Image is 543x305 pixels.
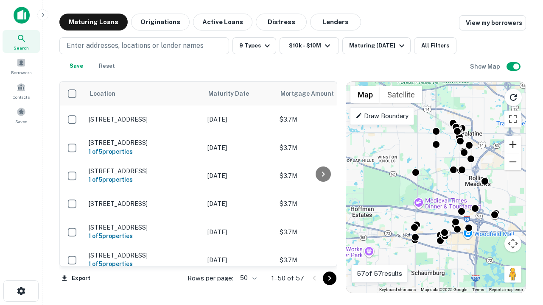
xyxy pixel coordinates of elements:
button: Zoom out [504,153,521,170]
p: [STREET_ADDRESS] [89,116,199,123]
a: Saved [3,104,40,127]
button: Active Loans [193,14,252,30]
h6: 1 of 5 properties [89,231,199,241]
p: [DATE] [207,115,271,124]
p: [DATE] [207,171,271,180]
span: Maturity Date [208,89,260,99]
p: $3.7M [280,115,364,124]
p: $3.7M [280,227,364,237]
button: Lenders [310,14,361,30]
button: Keyboard shortcuts [379,287,416,293]
span: Location [90,89,115,99]
p: $3.7M [280,255,364,265]
img: capitalize-icon.png [14,7,30,24]
th: Maturity Date [203,82,275,105]
p: [DATE] [207,199,271,208]
p: Enter addresses, locations or lender names [67,41,204,51]
p: [DATE] [207,255,271,265]
span: Mortgage Amount [280,89,345,99]
div: 0 0 [346,82,526,293]
a: Open this area in Google Maps (opens a new window) [348,282,376,293]
a: View my borrowers [459,15,526,30]
button: 9 Types [232,37,276,54]
div: Maturing [DATE] [349,41,407,51]
p: [DATE] [207,227,271,237]
span: Contacts [13,94,30,100]
span: Borrowers [11,69,31,76]
p: [STREET_ADDRESS] [89,167,199,175]
span: Search [14,44,29,51]
p: [STREET_ADDRESS] [89,252,199,259]
span: Saved [15,118,28,125]
h6: 1 of 5 properties [89,259,199,269]
a: Terms (opens in new tab) [472,287,484,292]
button: Show satellite imagery [380,86,422,103]
button: $10k - $10M [280,37,339,54]
button: Distress [256,14,307,30]
button: Go to next page [323,272,336,285]
th: Location [84,82,203,105]
div: 50 [237,272,258,284]
a: Search [3,30,40,53]
p: [STREET_ADDRESS] [89,139,199,147]
button: Drag Pegman onto the map to open Street View [504,266,521,283]
p: $3.7M [280,143,364,152]
p: Draw Boundary [355,111,409,121]
p: $3.7M [280,199,364,208]
a: Contacts [3,79,40,102]
iframe: Chat Widget [501,210,543,251]
a: Borrowers [3,55,40,78]
p: $3.7M [280,171,364,180]
p: [DATE] [207,143,271,152]
h6: 1 of 5 properties [89,147,199,156]
p: 57 of 57 results [357,269,402,279]
button: Save your search to get updates of matches that match your search criteria. [63,58,90,75]
p: Rows per page: [188,273,233,283]
img: Google [348,282,376,293]
button: Enter addresses, locations or lender names [59,37,229,54]
button: Maturing Loans [59,14,128,30]
h6: Show Map [470,62,501,71]
button: Zoom in [504,136,521,153]
a: Report a map error [489,287,523,292]
th: Mortgage Amount [275,82,369,105]
button: Show street map [350,86,380,103]
button: Maturing [DATE] [342,37,411,54]
button: Reload search area [504,89,522,106]
p: [STREET_ADDRESS] [89,224,199,231]
button: All Filters [414,37,456,54]
button: Originations [131,14,190,30]
h6: 1 of 5 properties [89,175,199,184]
button: Toggle fullscreen view [504,111,521,128]
p: [STREET_ADDRESS] [89,200,199,208]
button: Export [59,272,92,285]
button: Reset [93,58,120,75]
span: Map data ©2025 Google [421,287,467,292]
p: 1–50 of 57 [271,273,304,283]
